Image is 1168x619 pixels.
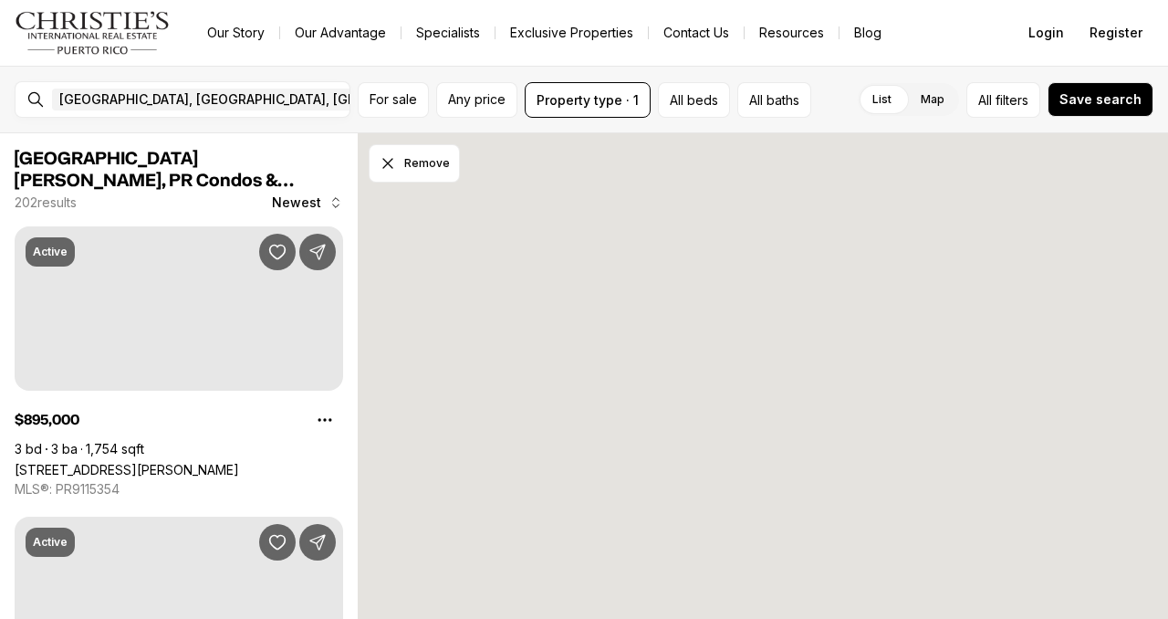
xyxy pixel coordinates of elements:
[1079,15,1153,51] button: Register
[448,92,506,107] span: Any price
[369,144,460,183] button: Dismiss drawing
[737,82,811,118] button: All baths
[1059,92,1142,107] span: Save search
[261,184,354,221] button: Newest
[1048,82,1153,117] button: Save search
[15,195,77,210] p: 202 results
[649,20,744,46] button: Contact Us
[59,92,463,107] span: [GEOGRAPHIC_DATA], [GEOGRAPHIC_DATA], [GEOGRAPHIC_DATA]
[436,82,517,118] button: Any price
[1028,26,1064,40] span: Login
[495,20,648,46] a: Exclusive Properties
[858,83,906,116] label: List
[906,83,959,116] label: Map
[966,82,1040,118] button: Allfilters
[15,150,294,212] span: [GEOGRAPHIC_DATA][PERSON_NAME], PR Condos & Apartments for Sale
[358,82,429,118] button: For sale
[978,90,992,110] span: All
[259,524,296,561] button: Save Property: 307 SAN SEBASTIAN #2-B
[15,11,171,55] img: logo
[280,20,401,46] a: Our Advantage
[1090,26,1142,40] span: Register
[33,535,68,550] p: Active
[525,82,651,118] button: Property type · 1
[745,20,839,46] a: Resources
[370,92,417,107] span: For sale
[839,20,896,46] a: Blog
[259,234,296,270] button: Save Property: 100 DEL MUELLE #1905
[1017,15,1075,51] button: Login
[15,462,239,477] a: 100 DEL MUELLE #1905, SAN JUAN PR, 00901
[401,20,495,46] a: Specialists
[272,195,321,210] span: Newest
[996,90,1028,110] span: filters
[307,402,343,438] button: Property options
[658,82,730,118] button: All beds
[33,245,68,259] p: Active
[193,20,279,46] a: Our Story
